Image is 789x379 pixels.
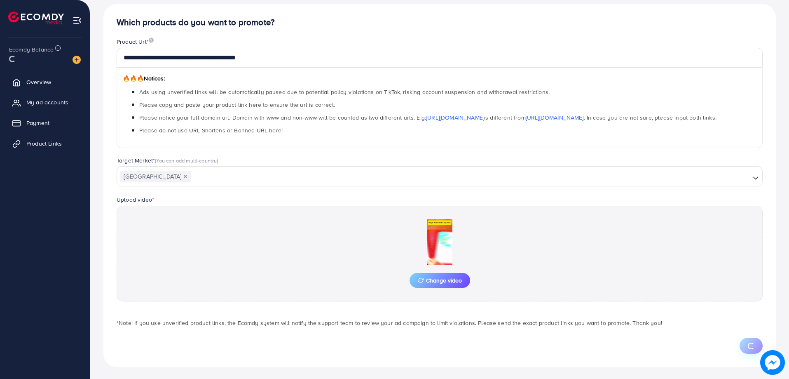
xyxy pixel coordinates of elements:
input: Search for option [192,171,749,184]
a: Product Links [6,135,84,152]
img: image [149,38,154,43]
label: Target Market [117,156,218,165]
button: Change video [410,273,470,288]
div: Search for option [117,166,763,186]
img: menu [73,16,82,25]
span: Please do not use URL Shortens or Banned URL here! [139,126,283,134]
span: Ecomdy Balance [9,45,54,54]
a: [URL][DOMAIN_NAME] [426,113,484,122]
a: [URL][DOMAIN_NAME] [526,113,584,122]
span: Overview [26,78,51,86]
span: Notices: [123,74,165,82]
span: Payment [26,119,49,127]
span: Please copy and paste your product link here to ensure the url is correct. [139,101,335,109]
a: Overview [6,74,84,90]
span: Ads using unverified links will be automatically paused due to potential policy violations on Tik... [139,88,550,96]
h4: Which products do you want to promote? [117,17,763,28]
label: Product Url [117,38,154,46]
img: logo [8,12,64,24]
a: Payment [6,115,84,131]
p: *Note: If you use unverified product links, the Ecomdy system will notify the support team to rev... [117,318,763,328]
span: My ad accounts [26,98,68,106]
span: Please notice your full domain url. Domain with www and non-www will be counted as two different ... [139,113,716,122]
span: [GEOGRAPHIC_DATA] [120,171,191,183]
label: Upload video [117,195,154,204]
img: image [73,56,81,64]
span: 🔥🔥🔥 [123,74,144,82]
span: Change video [418,278,462,283]
span: (You can add multi-country) [155,157,218,164]
span: Product Links [26,139,62,148]
img: Preview Image [398,219,481,265]
a: My ad accounts [6,94,84,111]
img: image [760,350,785,375]
button: Deselect Pakistan [183,174,187,179]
